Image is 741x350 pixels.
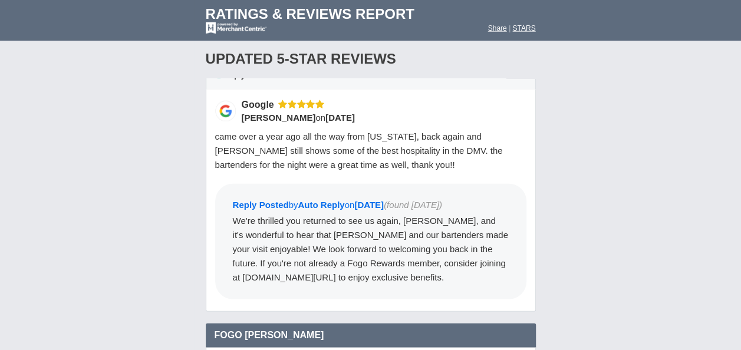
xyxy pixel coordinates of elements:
[242,113,316,123] span: [PERSON_NAME]
[206,39,536,78] div: Updated 5-Star Reviews
[215,330,324,340] span: Fogo [PERSON_NAME]
[215,71,273,80] span: Reply Posted
[509,24,511,32] span: |
[233,200,289,210] span: Reply Posted
[242,98,278,111] div: Google
[215,131,503,170] span: came over a year ago all the way from [US_STATE], back again and [PERSON_NAME] still shows some o...
[233,214,509,285] div: We're thrilled you returned to see us again, [PERSON_NAME], and it's wonderful to hear that [PERS...
[215,101,236,121] img: Google
[354,200,384,210] span: [DATE]
[325,113,355,123] span: [DATE]
[298,200,344,210] span: Auto Reply
[512,24,535,32] a: STARS
[488,24,507,32] a: Share
[206,22,266,34] img: mc-powered-by-logo-white-103.png
[233,199,509,214] div: by on
[242,111,519,124] div: on
[384,200,442,210] span: (found [DATE])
